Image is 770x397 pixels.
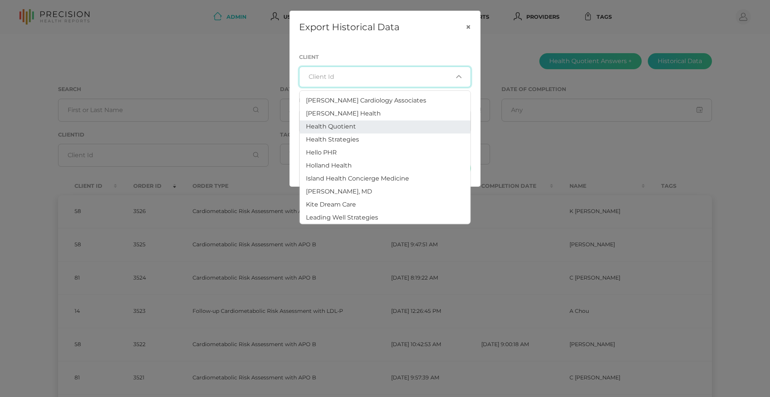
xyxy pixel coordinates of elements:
[306,97,426,104] span: [PERSON_NAME] Cardiology Associates
[309,73,453,81] input: Search for option
[306,162,352,169] span: Holland Health
[299,20,400,34] h5: Export Historical Data
[306,214,378,221] span: Leading Well Strategies
[299,54,319,60] label: Client
[306,188,372,195] span: [PERSON_NAME], MD
[456,11,480,43] button: Close
[299,67,471,87] div: Search for option
[306,149,337,156] span: Hello PHR
[306,123,356,130] span: Health Quotient
[306,136,359,143] span: Health Strategies
[306,201,356,208] span: Kite Dream Care
[306,175,409,182] span: Island Health Concierge Medicine
[306,110,381,117] span: [PERSON_NAME] Health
